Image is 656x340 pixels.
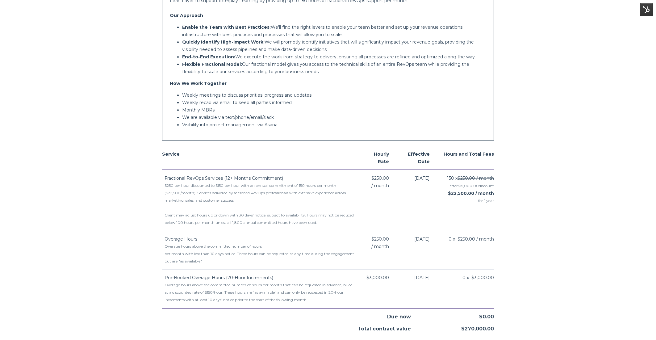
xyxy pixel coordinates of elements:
span: Pre-Booked Overage Hours (20-Hour Increments) [165,275,273,280]
div: Due now [328,309,411,321]
img: HubSpot Tools Menu Toggle [640,3,653,16]
span: $250.00 [371,235,389,243]
span: 150 x [447,174,494,182]
strong: How We Work Together [170,81,227,86]
td: [DATE] [396,269,437,308]
p: We will promptly identify initiatives that will significantly impact your revenue goals, providin... [182,38,486,53]
p: We are available via text/phone/email/slack [182,114,486,121]
span: / month [371,243,389,250]
div: Overage hours above the committed number of hours per month with less than 10 days notice. These ... [165,243,355,265]
span: for 1 year [437,197,494,204]
td: [DATE] [396,231,437,269]
th: Effective Date [396,146,437,170]
strong: End-to-End Execution: [182,54,235,60]
strong: Quickly Identify High-Impact Work: [182,39,265,45]
span: Fractional RevOps Services (12+ Months Commitment) [165,175,283,181]
div: Overage hours above the committed number of hours per month that can be requested in advance, bil... [165,281,355,304]
span: Overage Hours [165,236,197,242]
td: [DATE] [396,170,437,231]
p: Weekly recap via email to keep all parties informed [182,99,486,106]
span: 0 x $250.00 / month [449,235,494,243]
span: after discount [449,183,494,188]
th: Hourly Rate [355,146,396,170]
strong: $22,500.00 / month [448,191,494,196]
p: Weekly meetings to discuss priorities, progress and updates [182,91,486,99]
span: $15,000.00 [458,183,479,188]
span: $3,000.00 [366,274,389,281]
p: Our fractional model gives you access to the technical skills of an entire RevOps team while prov... [182,61,486,75]
div: $250 per hour discounted to $150 per hour with an annual commitment of 150 hours per month ($22,5... [165,182,355,226]
span: / month [371,182,389,189]
div: $270,000.00 [411,321,494,333]
th: Hours and Total Fees [437,146,494,170]
p: Monthly MBRs [182,106,486,114]
span: 0 x $3,000.00 [462,274,494,281]
strong: Our Approach [170,13,203,18]
s: $250.00 / month [458,175,494,181]
strong: Flexible Fractional Model: [182,61,242,67]
div: Total contract value [328,321,411,333]
strong: Enable the Team with Best Practices: [182,24,271,30]
p: We'll find the right levers to enable your team better and set up your revenue operations infrast... [182,23,486,38]
span: $250.00 [371,174,389,182]
th: Service [162,146,355,170]
p: We execute the work from strategy to delivery, ensuring all processes are refined and optimized a... [182,53,486,61]
p: Visibility into project management via Asana [182,121,486,128]
div: $0.00 [411,309,494,321]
